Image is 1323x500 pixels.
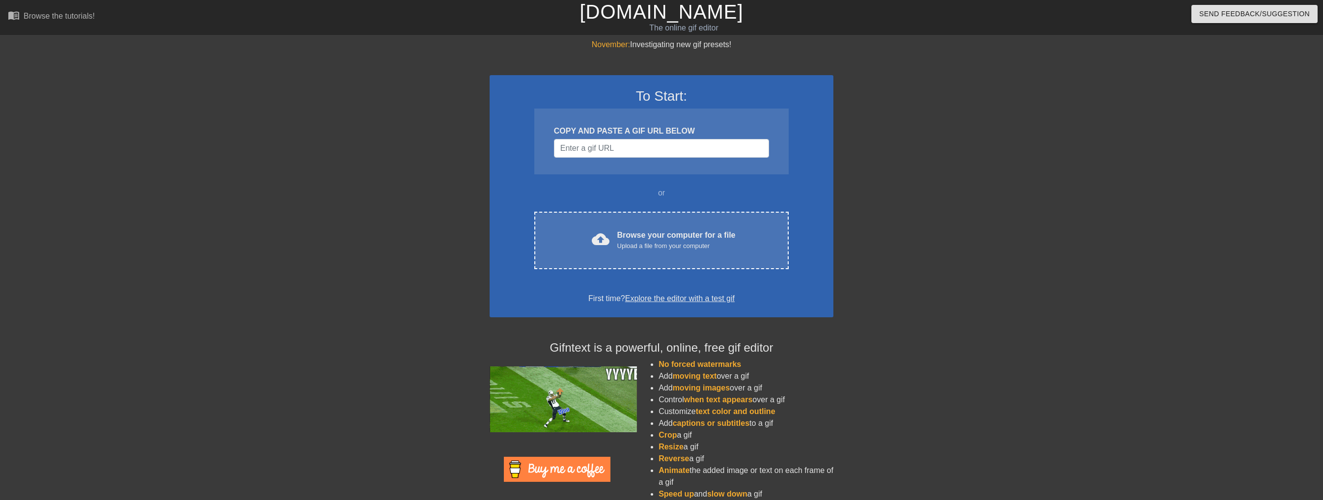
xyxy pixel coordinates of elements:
span: No forced watermarks [659,360,741,368]
span: Send Feedback/Suggestion [1199,8,1310,20]
span: menu_book [8,9,20,21]
span: Resize [659,443,684,451]
span: Crop [659,431,677,439]
div: Investigating new gif presets! [490,39,833,51]
img: Buy Me A Coffee [504,457,610,482]
li: Control over a gif [659,394,833,406]
a: Browse the tutorials! [8,9,95,25]
li: Customize [659,406,833,417]
div: Browse the tutorials! [24,12,95,20]
input: Username [554,139,769,158]
div: or [515,187,808,199]
img: football_small.gif [490,366,637,432]
li: a gif [659,429,833,441]
span: Reverse [659,454,689,463]
button: Send Feedback/Suggestion [1191,5,1318,23]
h3: To Start: [502,88,821,105]
li: a gif [659,441,833,453]
div: First time? [502,293,821,305]
li: Add over a gif [659,382,833,394]
span: moving images [673,384,730,392]
span: when text appears [684,395,753,404]
div: COPY AND PASTE A GIF URL BELOW [554,125,769,137]
a: [DOMAIN_NAME] [579,1,743,23]
h4: Gifntext is a powerful, online, free gif editor [490,341,833,355]
span: captions or subtitles [673,419,749,427]
span: Speed up [659,490,694,498]
div: Browse your computer for a file [617,229,736,251]
span: Animate [659,466,689,474]
li: and a gif [659,488,833,500]
a: Explore the editor with a test gif [625,294,735,303]
li: Add over a gif [659,370,833,382]
li: a gif [659,453,833,465]
div: Upload a file from your computer [617,241,736,251]
div: The online gif editor [446,22,922,34]
span: slow down [707,490,747,498]
span: cloud_upload [592,230,609,248]
span: November: [592,40,630,49]
li: the added image or text on each frame of a gif [659,465,833,488]
span: text color and outline [696,407,775,416]
li: Add to a gif [659,417,833,429]
span: moving text [673,372,717,380]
